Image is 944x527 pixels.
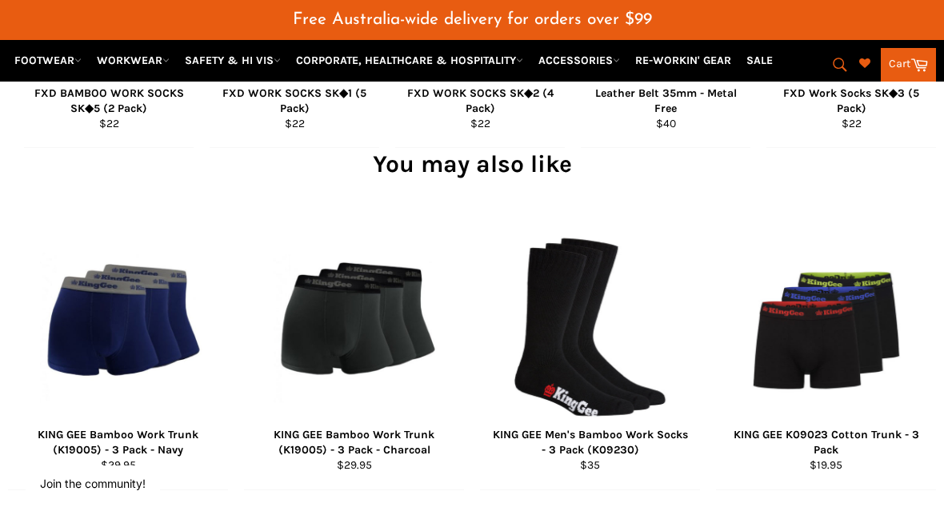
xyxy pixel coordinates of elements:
[254,457,454,473] div: $29.95
[264,252,444,402] img: KING GEE Bamboo Work Trunk - Charcoal - Workin Gear
[881,48,936,82] a: Cart
[490,457,690,473] div: $35
[8,148,936,181] h2: You may also like
[293,11,652,28] span: Free Australia-wide delivery for orders over $99
[480,214,700,490] a: 3 Pack Bamboo Work Socks - Workin Gear KING GEE Men's Bamboo Work Socks - 3 Pack (K09230) $35
[777,86,926,117] div: FXD Work Socks SK◆3 (5 Pack)
[220,116,370,131] div: $22
[34,86,184,117] div: FXD BAMBOO WORK SOCKS SK◆5 (2 Pack)
[8,214,228,490] a: KING GEE Bamboo Work Trunk - Navy - Workin Gear KING GEE Bamboo Work Trunk (K19005) - 3 Pack - Na...
[591,70,741,116] div: BUCKLE Velmec Velcro Leather Belt 35mm - Metal Free
[28,250,208,405] img: KING GEE Bamboo Work Trunk - Navy - Workin Gear
[510,234,670,421] img: 3 Pack Bamboo Work Socks - Workin Gear
[18,457,218,473] div: $29.95
[777,116,926,131] div: $22
[244,214,464,490] a: KING GEE Bamboo Work Trunk - Charcoal - Workin Gear KING GEE Bamboo Work Trunk (K19005) - 3 Pack ...
[290,46,530,74] a: CORPORATE, HEALTHCARE & HOSPITALITY
[406,116,555,131] div: $22
[406,86,555,117] div: FXD WORK SOCKS SK◆2 (4 Pack)
[18,427,218,458] div: KING GEE Bamboo Work Trunk (K19005) - 3 Pack - Navy
[726,457,926,473] div: $19.95
[40,477,146,490] button: Join the community!
[716,214,936,490] a: KING GEE Cotton Trunk - 3 Pack - Workin Gear KING GEE K09023 Cotton Trunk - 3 Pack $19.95
[532,46,626,74] a: ACCESSORIES
[178,46,287,74] a: SAFETY & HI VIS
[726,427,926,458] div: KING GEE K09023 Cotton Trunk - 3 Pack
[490,427,690,458] div: KING GEE Men's Bamboo Work Socks - 3 Pack (K09230)
[746,234,906,421] img: KING GEE Cotton Trunk - 3 Pack - Workin Gear
[740,46,779,74] a: SALE
[220,86,370,117] div: FXD WORK SOCKS SK◆1 (5 Pack)
[254,427,454,458] div: KING GEE Bamboo Work Trunk (K19005) - 3 Pack - Charcoal
[34,116,184,131] div: $22
[90,46,176,74] a: WORKWEAR
[629,46,738,74] a: RE-WORKIN' GEAR
[8,46,88,74] a: FOOTWEAR
[591,116,741,131] div: $40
